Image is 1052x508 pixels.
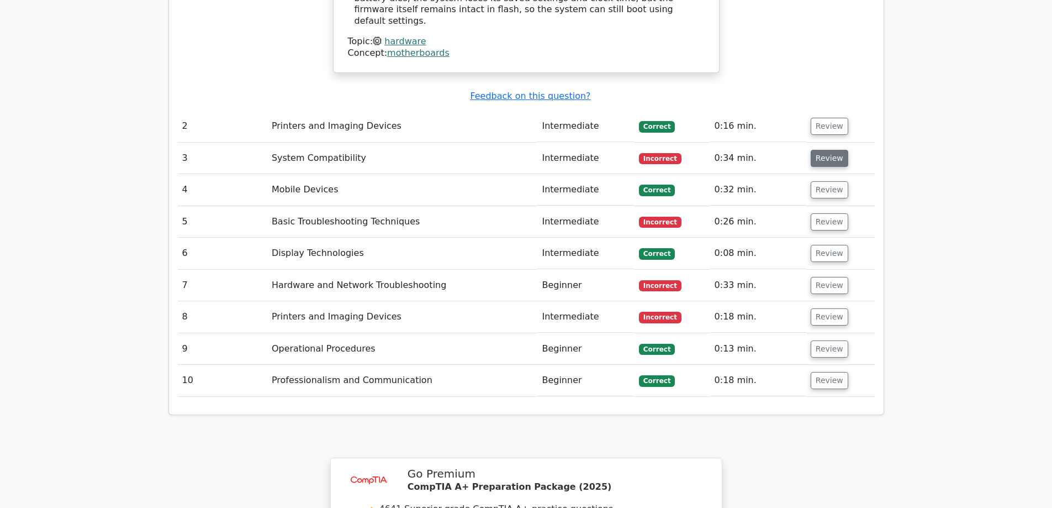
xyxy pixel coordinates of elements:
[267,143,538,174] td: System Compatibility
[639,248,675,259] span: Correct
[811,341,848,358] button: Review
[710,111,806,142] td: 0:16 min.
[537,365,635,396] td: Beginner
[267,365,538,396] td: Professionalism and Communication
[267,301,538,333] td: Printers and Imaging Devices
[537,238,635,269] td: Intermediate
[710,238,806,269] td: 0:08 min.
[537,143,635,174] td: Intermediate
[537,111,635,142] td: Intermediate
[537,333,635,365] td: Beginner
[710,365,806,396] td: 0:18 min.
[384,36,426,46] a: hardware
[178,111,267,142] td: 2
[470,91,590,101] a: Feedback on this question?
[639,185,675,196] span: Correct
[811,213,848,231] button: Review
[348,48,705,59] div: Concept:
[710,301,806,333] td: 0:18 min.
[811,277,848,294] button: Review
[178,333,267,365] td: 9
[267,333,538,365] td: Operational Procedures
[639,312,681,323] span: Incorrect
[811,245,848,262] button: Review
[639,280,681,291] span: Incorrect
[267,206,538,238] td: Basic Troubleshooting Techniques
[811,372,848,389] button: Review
[267,238,538,269] td: Display Technologies
[178,206,267,238] td: 5
[178,301,267,333] td: 8
[639,153,681,164] span: Incorrect
[710,333,806,365] td: 0:13 min.
[811,181,848,198] button: Review
[811,308,848,326] button: Review
[639,375,675,386] span: Correct
[348,36,705,48] div: Topic:
[811,118,848,135] button: Review
[537,301,635,333] td: Intermediate
[537,174,635,206] td: Intermediate
[178,143,267,174] td: 3
[710,174,806,206] td: 0:32 min.
[710,270,806,301] td: 0:33 min.
[267,270,538,301] td: Hardware and Network Troubleshooting
[710,206,806,238] td: 0:26 min.
[178,174,267,206] td: 4
[811,150,848,167] button: Review
[537,206,635,238] td: Intermediate
[178,238,267,269] td: 6
[267,111,538,142] td: Printers and Imaging Devices
[267,174,538,206] td: Mobile Devices
[537,270,635,301] td: Beginner
[639,217,681,228] span: Incorrect
[387,48,450,58] a: motherboards
[710,143,806,174] td: 0:34 min.
[639,121,675,132] span: Correct
[639,344,675,355] span: Correct
[178,270,267,301] td: 7
[178,365,267,396] td: 10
